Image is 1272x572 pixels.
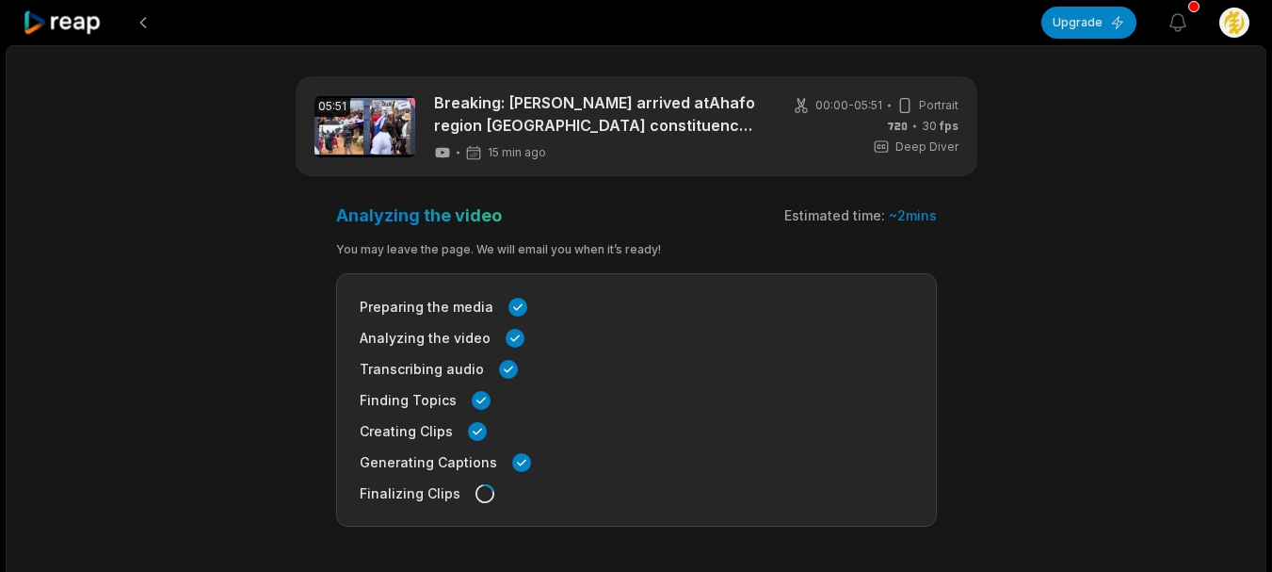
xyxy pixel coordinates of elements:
div: Estimated time: [784,206,937,225]
span: 15 min ago [488,145,546,160]
a: Breaking: [PERSON_NAME] arrived atAhafo region [GEOGRAPHIC_DATA] constituency. The love will shoc... [434,91,759,137]
span: 00:00 - 05:51 [815,97,882,114]
span: Preparing the media [360,297,493,317]
span: Transcribing audio [360,359,484,379]
span: Finding Topics [360,390,457,410]
span: ~ 2 mins [889,207,937,223]
span: Finalizing Clips [360,483,460,503]
span: Portrait [919,97,958,114]
span: Deep Diver [895,139,958,155]
div: You may leave the page. We will email you when it’s ready! [336,241,937,258]
span: Creating Clips [360,421,453,441]
span: 30 [922,118,958,135]
span: Analyzing the video [360,328,491,348]
button: Upgrade [1041,7,1136,39]
span: fps [940,119,958,133]
span: Generating Captions [360,452,497,472]
h3: Analyzing the video [336,204,502,226]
